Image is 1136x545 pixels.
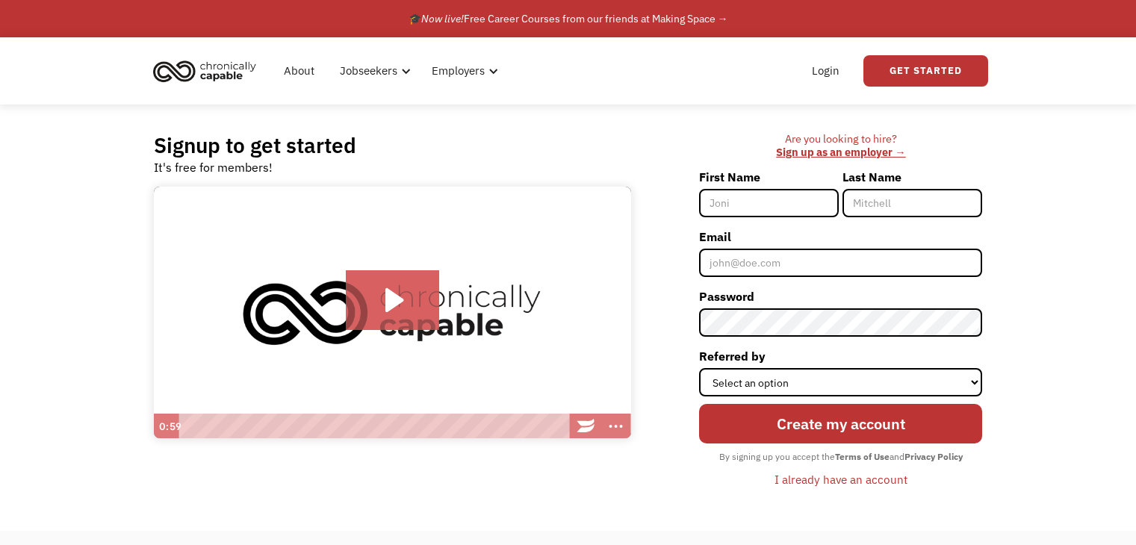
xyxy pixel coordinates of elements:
[699,225,982,249] label: Email
[803,47,848,95] a: Login
[776,145,905,159] a: Sign up as an employer →
[863,55,988,87] a: Get Started
[409,10,728,28] div: 🎓 Free Career Courses from our friends at Making Space →
[149,54,267,87] a: home
[601,414,631,439] button: Show more buttons
[423,47,503,95] div: Employers
[154,132,356,158] h2: Signup to get started
[346,270,439,330] button: Play Video: Introducing Chronically Capable
[149,54,261,87] img: Chronically Capable logo
[699,165,982,492] form: Member-Signup-Form
[699,249,982,277] input: john@doe.com
[421,12,464,25] em: Now live!
[835,451,890,462] strong: Terms of Use
[904,451,963,462] strong: Privacy Policy
[186,414,564,439] div: Playbar
[331,47,415,95] div: Jobseekers
[275,47,323,95] a: About
[154,187,631,439] img: Introducing Chronically Capable
[699,344,982,368] label: Referred by
[763,467,919,492] a: I already have an account
[712,447,970,467] div: By signing up you accept the and
[842,165,982,189] label: Last Name
[699,189,839,217] input: Joni
[699,165,839,189] label: First Name
[699,284,982,308] label: Password
[571,414,601,439] a: Wistia Logo -- Learn More
[432,62,485,80] div: Employers
[154,158,273,176] div: It's free for members!
[340,62,397,80] div: Jobseekers
[699,132,982,160] div: Are you looking to hire? ‍
[775,470,907,488] div: I already have an account
[842,189,982,217] input: Mitchell
[699,404,982,443] input: Create my account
